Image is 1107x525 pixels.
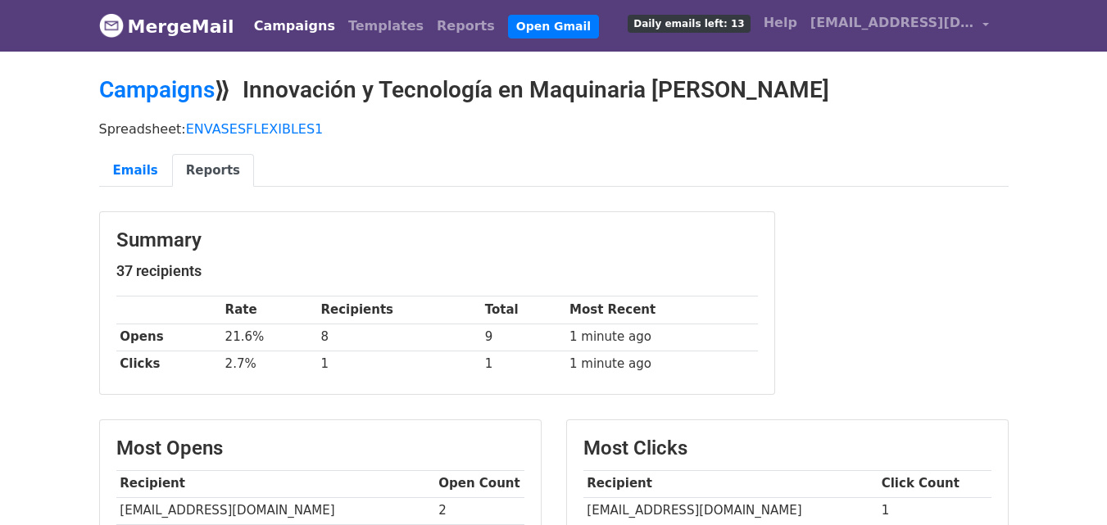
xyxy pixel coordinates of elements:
[804,7,996,45] a: [EMAIL_ADDRESS][DOMAIN_NAME]
[435,497,524,524] td: 2
[221,351,317,378] td: 2.7%
[172,154,254,188] a: Reports
[481,324,565,351] td: 9
[628,15,750,33] span: Daily emails left: 13
[810,13,974,33] span: [EMAIL_ADDRESS][DOMAIN_NAME]
[435,470,524,497] th: Open Count
[481,296,565,324] th: Total
[430,10,501,43] a: Reports
[247,10,342,43] a: Campaigns
[116,437,524,460] h3: Most Opens
[508,15,599,38] a: Open Gmail
[317,351,481,378] td: 1
[116,497,435,524] td: [EMAIL_ADDRESS][DOMAIN_NAME]
[565,324,757,351] td: 1 minute ago
[621,7,756,39] a: Daily emails left: 13
[878,497,991,524] td: 1
[583,437,991,460] h3: Most Clicks
[116,470,435,497] th: Recipient
[99,76,1009,104] h2: ⟫ Innovación y Tecnología en Maquinaria [PERSON_NAME]
[221,296,317,324] th: Rate
[99,120,1009,138] p: Spreadsheet:
[99,154,172,188] a: Emails
[565,351,757,378] td: 1 minute ago
[99,13,124,38] img: MergeMail logo
[99,76,215,103] a: Campaigns
[342,10,430,43] a: Templates
[317,296,481,324] th: Recipients
[481,351,565,378] td: 1
[757,7,804,39] a: Help
[116,262,758,280] h5: 37 recipients
[116,351,221,378] th: Clicks
[565,296,757,324] th: Most Recent
[878,470,991,497] th: Click Count
[317,324,481,351] td: 8
[116,324,221,351] th: Opens
[99,9,234,43] a: MergeMail
[583,470,878,497] th: Recipient
[186,121,324,137] a: ENVASESFLEXIBLES1
[116,229,758,252] h3: Summary
[221,324,317,351] td: 21.6%
[583,497,878,524] td: [EMAIL_ADDRESS][DOMAIN_NAME]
